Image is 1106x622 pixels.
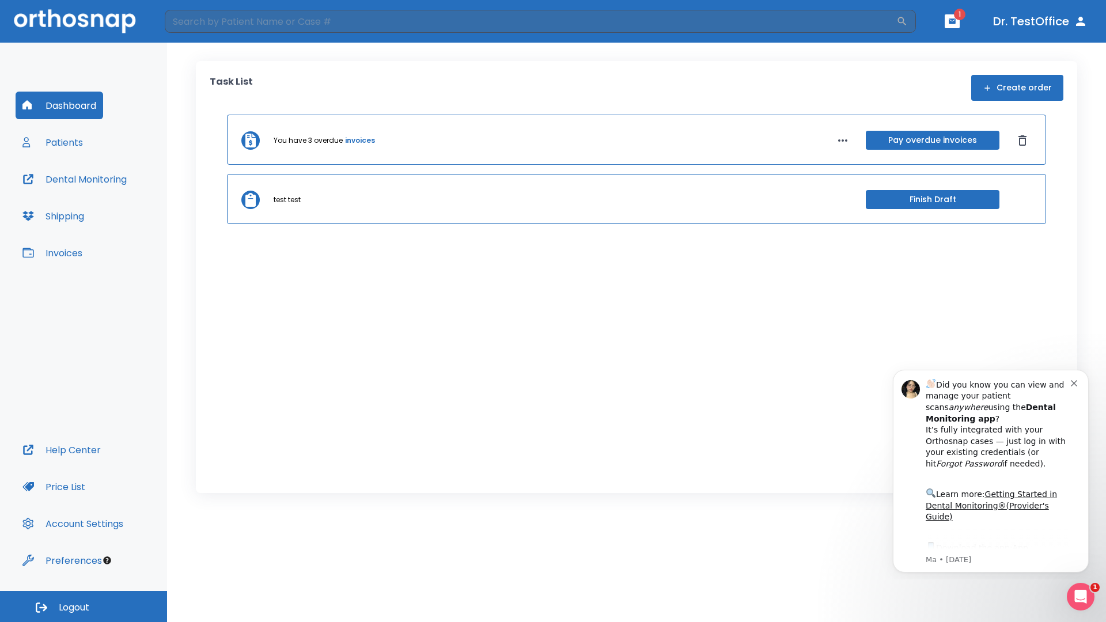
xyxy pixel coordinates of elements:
[274,195,301,205] p: test test
[210,75,253,101] p: Task List
[50,181,195,240] div: Download the app: | ​ Let us know if you need help getting started!
[954,9,965,20] span: 1
[16,202,91,230] button: Shipping
[345,135,375,146] a: invoices
[971,75,1063,101] button: Create order
[16,165,134,193] button: Dental Monitoring
[102,555,112,566] div: Tooltip anchor
[16,92,103,119] button: Dashboard
[16,547,109,574] button: Preferences
[1013,131,1032,150] button: Dismiss
[50,184,153,204] a: App Store
[16,510,130,537] button: Account Settings
[16,239,89,267] button: Invoices
[50,195,195,206] p: Message from Ma, sent 7w ago
[195,18,204,27] button: Dismiss notification
[1067,583,1094,610] iframe: Intercom live chat
[1090,583,1100,592] span: 1
[866,131,999,150] button: Pay overdue invoices
[16,128,90,156] button: Patients
[876,359,1106,579] iframe: Intercom notifications message
[16,473,92,500] button: Price List
[274,135,343,146] p: You have 3 overdue
[866,190,999,209] button: Finish Draft
[59,601,89,614] span: Logout
[16,436,108,464] button: Help Center
[165,10,896,33] input: Search by Patient Name or Case #
[988,11,1092,32] button: Dr. TestOffice
[14,9,136,33] img: Orthosnap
